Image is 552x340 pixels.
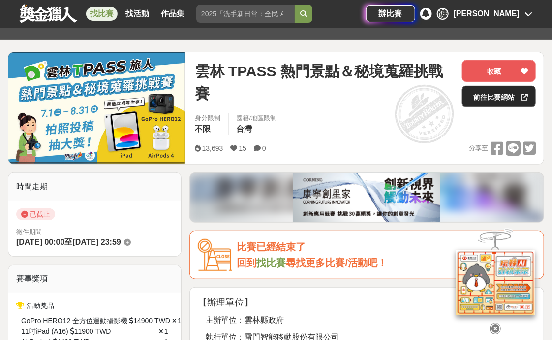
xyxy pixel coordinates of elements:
span: 尋找更多比賽/活動吧！ [286,257,388,268]
span: 台灣 [237,125,252,133]
span: TWD [154,316,170,326]
span: [DATE] 00:00 [16,238,64,246]
img: c50a62b6-2858-4067-87c4-47b9904c1966.png [293,173,440,222]
div: 國籍/地區限制 [237,113,277,123]
span: 回到 [237,257,257,268]
a: 找比賽 [86,7,118,21]
a: 找比賽 [257,257,286,268]
button: 收藏 [462,60,536,82]
span: 不限 [195,125,211,133]
div: 身分限制 [195,113,220,123]
a: 辦比賽 [366,5,415,22]
span: GoPro HERO12 全方位運動攝影機 [21,316,127,326]
span: 15 [239,144,246,152]
div: 比賽已經結束了 [237,239,536,255]
img: d2146d9a-e6f6-4337-9592-8cefde37ba6b.png [456,250,535,315]
span: 1 [164,327,168,335]
div: [PERSON_NAME] [454,8,520,20]
span: 13,693 [202,144,223,152]
span: 【辦理單位】 [198,297,254,307]
img: Cover Image [8,53,185,162]
span: 11900 [74,326,93,337]
span: TWD [95,326,111,337]
span: 至 [64,238,72,246]
input: 2025「洗手新日常：全民 ALL IN」洗手歌全台徵選 [196,5,295,23]
a: 找活動 [122,7,153,21]
span: 11吋iPad (A16) [21,326,68,337]
span: 0 [262,144,266,152]
span: 14900 [133,316,153,326]
span: [DATE] 23:59 [72,238,121,246]
span: 主辦單位：雲林縣政府 [206,316,284,324]
span: 已截止 [16,208,55,220]
div: 賽事獎項 [8,265,181,293]
a: 前往比賽網站 [462,86,536,107]
span: 活動獎品 [27,302,54,309]
div: 時間走期 [8,173,181,201]
span: 徵件期間 [16,228,42,236]
span: 1 [178,317,182,325]
span: 分享至 [469,141,488,156]
img: Icon [198,239,232,271]
a: 作品集 [157,7,188,21]
div: 陳 [437,8,449,20]
span: 雲林 TPASS 熱門景點＆秘境蒐羅挑戰賽 [195,60,454,104]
